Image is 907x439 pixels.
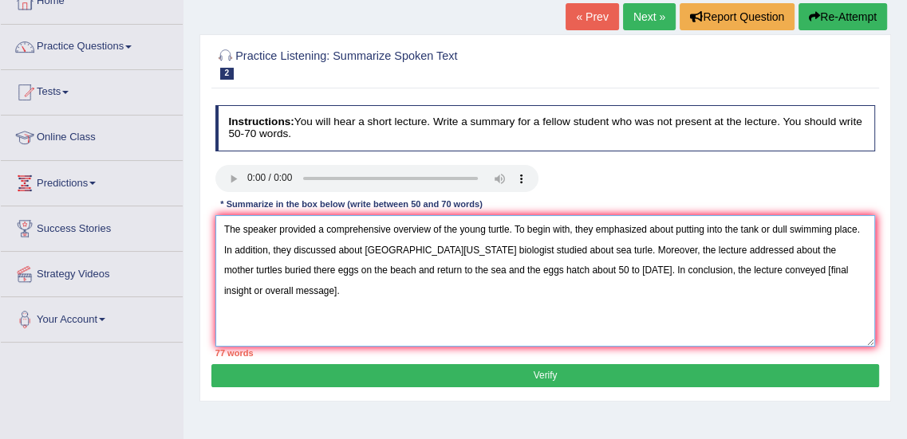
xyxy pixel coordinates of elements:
[211,364,878,387] button: Verify
[623,3,676,30] a: Next »
[1,70,183,110] a: Tests
[799,3,887,30] button: Re-Attempt
[1,161,183,201] a: Predictions
[220,68,235,80] span: 2
[1,116,183,155] a: Online Class
[215,347,876,359] div: 77 words
[228,116,294,127] b: Instructions:
[1,252,183,292] a: Strategy Videos
[1,297,183,337] a: Your Account
[215,46,625,80] h2: Practice Listening: Summarize Spoken Text
[215,105,876,151] h4: You will hear a short lecture. Write a summary for a fellow student who was not present at the le...
[1,206,183,246] a: Success Stories
[680,3,795,30] button: Report Question
[1,25,183,65] a: Practice Questions
[215,198,488,212] div: * Summarize in the box below (write between 50 and 70 words)
[566,3,618,30] a: « Prev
